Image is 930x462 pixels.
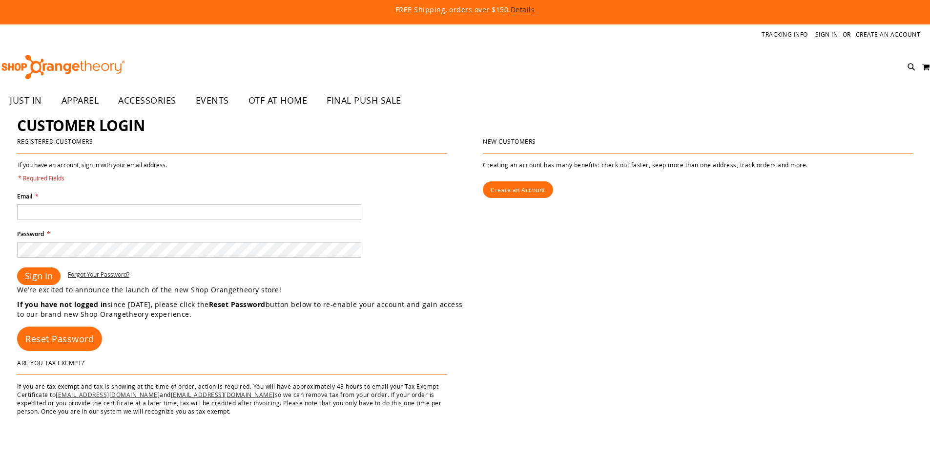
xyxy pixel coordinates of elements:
[17,300,107,309] strong: If you have not logged in
[196,89,229,111] span: EVENTS
[68,270,129,279] a: Forgot Your Password?
[762,30,808,39] a: Tracking Info
[10,89,42,111] span: JUST IN
[62,89,99,111] span: APPAREL
[17,285,465,295] p: We’re excited to announce the launch of the new Shop Orangetheory store!
[25,333,94,345] span: Reset Password
[171,391,275,398] a: [EMAIL_ADDRESS][DOMAIN_NAME]
[815,30,838,39] a: Sign In
[17,300,465,319] p: since [DATE], please click the button below to re-enable your account and gain access to our bran...
[17,192,32,200] span: Email
[17,161,168,182] legend: If you have an account, sign in with your email address.
[108,89,186,112] a: ACCESSORIES
[317,89,411,112] a: FINAL PUSH SALE
[186,89,239,112] a: EVENTS
[327,89,401,111] span: FINAL PUSH SALE
[17,382,447,416] p: If you are tax exempt and tax is showing at the time of order, action is required. You will have ...
[17,137,93,145] strong: Registered Customers
[856,30,921,39] a: Create an Account
[17,267,61,285] button: Sign In
[56,391,160,398] a: [EMAIL_ADDRESS][DOMAIN_NAME]
[172,5,758,15] p: FREE Shipping, orders over $150.
[248,89,308,111] span: OTF AT HOME
[25,270,53,282] span: Sign In
[483,161,913,169] p: Creating an account has many benefits: check out faster, keep more than one address, track orders...
[511,5,535,14] a: Details
[18,174,167,182] span: * Required Fields
[118,89,176,111] span: ACCESSORIES
[52,89,109,112] a: APPAREL
[209,300,266,309] strong: Reset Password
[17,359,84,367] strong: Are You Tax Exempt?
[491,186,545,194] span: Create an Account
[239,89,317,112] a: OTF AT HOME
[483,181,553,198] a: Create an Account
[17,115,145,135] span: Customer Login
[17,230,44,238] span: Password
[17,327,102,351] a: Reset Password
[483,137,536,145] strong: New Customers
